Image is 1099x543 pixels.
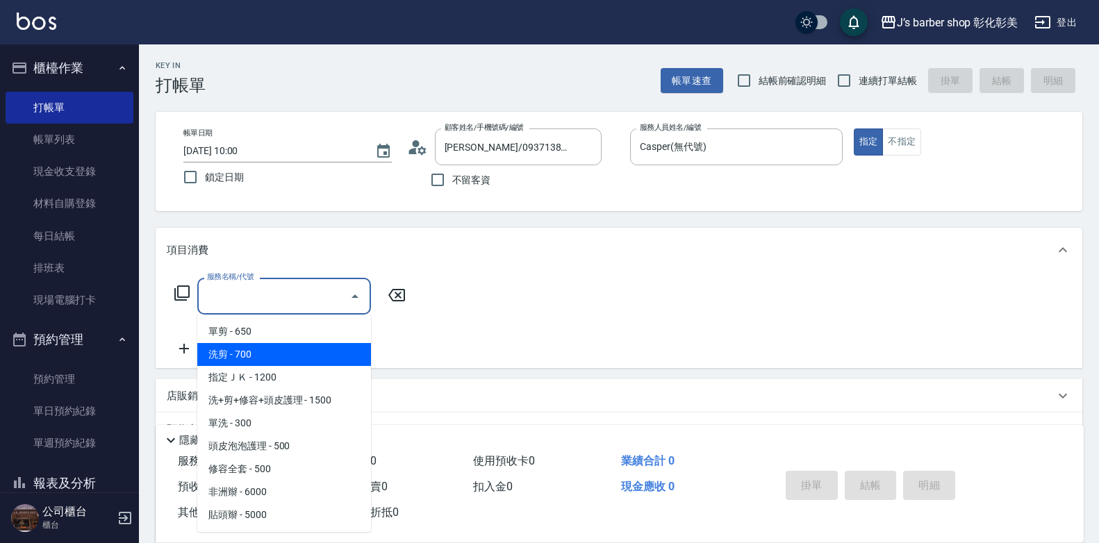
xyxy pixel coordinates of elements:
a: 帳單列表 [6,124,133,156]
img: Person [11,504,39,532]
button: 帳單速查 [661,68,723,94]
span: 洗+剪+修容+頭皮護理 - 1500 [197,389,371,412]
p: 店販銷售 [167,389,208,403]
span: 服務消費 0 [178,454,229,467]
img: Logo [17,12,56,30]
span: 貼頭辮 - 5000 [197,503,371,526]
h2: Key In [156,61,206,70]
a: 排班表 [6,252,133,284]
a: 每日結帳 [6,220,133,252]
span: 指定ＪＫ - 1200 [197,366,371,389]
span: 單洗 - 300 [197,412,371,435]
div: 預收卡販賣 [156,412,1082,446]
div: 店販銷售 [156,379,1082,412]
button: save [840,8,868,36]
button: 指定 [854,128,884,156]
button: 預約管理 [6,321,133,358]
div: 項目消費 [156,228,1082,272]
a: 預約管理 [6,363,133,395]
span: 修容全套 - 500 [197,458,371,481]
a: 現場電腦打卡 [6,284,133,316]
span: 頭皮泡泡護理 - 500 [197,435,371,458]
button: J’s barber shop 彰化彰美 [875,8,1023,37]
p: 項目消費 [167,243,208,258]
span: 鎖定日期 [205,170,244,185]
input: YYYY/MM/DD hh:mm [183,140,361,162]
span: 使用預收卡 0 [473,454,535,467]
button: 報表及分析 [6,465,133,501]
label: 顧客姓名/手機號碼/編號 [445,122,524,133]
span: 不留客資 [452,173,491,187]
h5: 公司櫃台 [42,505,113,519]
h3: 打帳單 [156,76,206,95]
span: 單剪 - 650 [197,320,371,343]
label: 帳單日期 [183,128,213,138]
button: 櫃檯作業 [6,50,133,86]
span: 結帳前確認明細 [759,74,827,88]
a: 打帳單 [6,92,133,124]
span: 扣入金 0 [473,480,513,493]
div: J’s barber shop 彰化彰美 [897,14,1018,31]
span: 其他付款方式 0 [178,506,251,519]
span: 洗剪 - 700 [197,343,371,366]
span: 非洲辮 - 6000 [197,481,371,503]
a: 單日預約紀錄 [6,395,133,427]
label: 服務名稱/代號 [207,271,254,282]
button: Choose date, selected date is 2025-08-14 [367,135,400,168]
p: 櫃台 [42,519,113,531]
span: 連續打單結帳 [859,74,917,88]
p: 預收卡販賣 [167,422,219,437]
p: 隱藏業績明細 [179,433,242,448]
a: 單週預約紀錄 [6,427,133,459]
span: 業績合計 0 [621,454,675,467]
span: 預收卡販賣 0 [178,480,240,493]
label: 服務人員姓名/編號 [640,122,701,133]
button: 不指定 [882,128,921,156]
button: 登出 [1029,10,1082,35]
button: Close [344,285,366,308]
a: 材料自購登錄 [6,187,133,219]
a: 現金收支登錄 [6,156,133,187]
span: 現金應收 0 [621,480,675,493]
